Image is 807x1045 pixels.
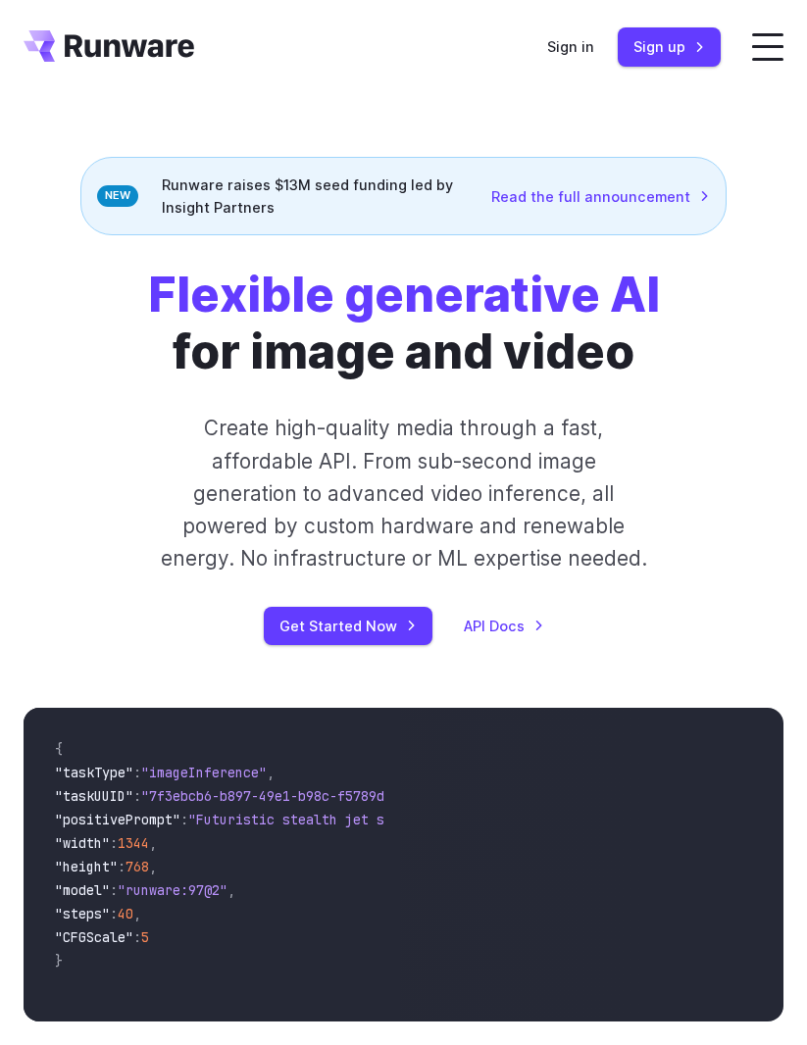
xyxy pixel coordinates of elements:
span: , [149,858,157,875]
span: { [55,740,63,758]
strong: Flexible generative AI [148,266,660,323]
span: 768 [126,858,149,875]
span: : [133,764,141,781]
span: , [149,834,157,852]
span: "taskUUID" [55,787,133,805]
div: Runware raises $13M seed funding led by Insight Partners [80,157,726,235]
h1: for image and video [148,267,660,380]
span: 1344 [118,834,149,852]
span: "taskType" [55,764,133,781]
span: : [133,928,141,946]
span: "model" [55,881,110,899]
span: : [110,834,118,852]
a: Go to / [24,30,194,62]
span: : [180,811,188,828]
span: "width" [55,834,110,852]
span: : [110,905,118,922]
span: : [133,787,141,805]
span: 5 [141,928,149,946]
a: API Docs [464,615,544,637]
p: Create high-quality media through a fast, affordable API. From sub-second image generation to adv... [161,412,647,574]
span: : [118,858,126,875]
span: } [55,952,63,970]
a: Sign up [618,27,721,66]
span: "runware:97@2" [118,881,227,899]
span: : [110,881,118,899]
span: "positivePrompt" [55,811,180,828]
span: "CFGScale" [55,928,133,946]
span: , [267,764,275,781]
span: , [133,905,141,922]
span: "imageInference" [141,764,267,781]
span: "height" [55,858,118,875]
span: 40 [118,905,133,922]
span: "7f3ebcb6-b897-49e1-b98c-f5789d2d40d7" [141,787,439,805]
a: Get Started Now [264,607,432,645]
a: Read the full announcement [491,185,710,208]
a: Sign in [547,35,594,58]
span: , [227,881,235,899]
span: "steps" [55,905,110,922]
